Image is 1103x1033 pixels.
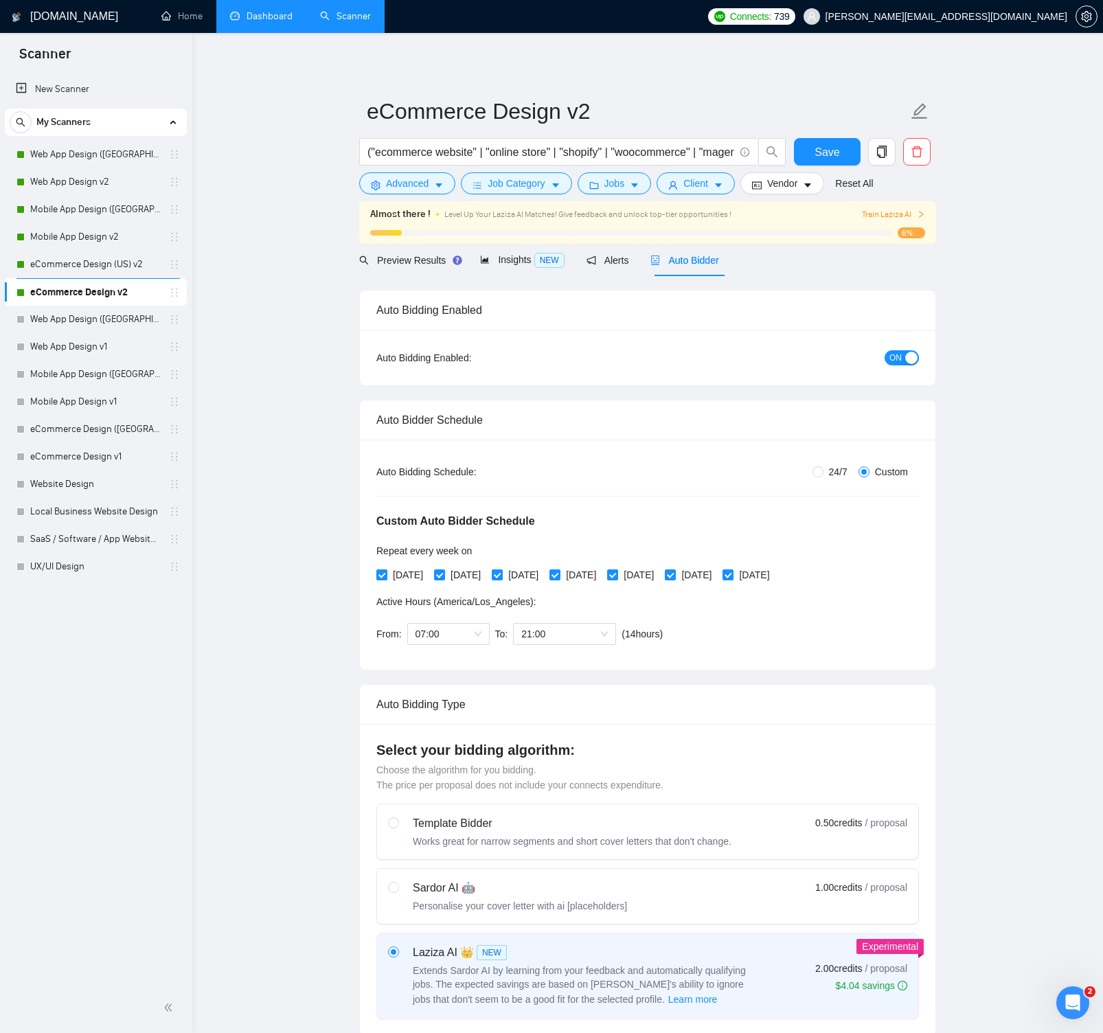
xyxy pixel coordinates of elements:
span: search [359,256,369,265]
span: Extends Sardor AI by learning from your feedback and automatically qualifying jobs. The expected ... [413,965,746,1005]
span: NEW [477,945,507,960]
span: right [917,210,925,218]
span: info-circle [898,981,907,990]
span: Scanner [8,44,82,73]
span: Custom [869,464,913,479]
span: double-left [163,1001,177,1014]
iframe: Intercom live chat [1056,986,1089,1019]
span: holder [169,177,180,188]
div: Auto Bidder Schedule [376,400,919,440]
span: From: [376,628,402,639]
a: dashboardDashboard [230,10,293,22]
span: 0.50 credits [815,815,862,830]
a: Reset All [835,176,873,191]
a: searchScanner [320,10,371,22]
span: ( 14 hours) [622,628,663,639]
h5: Custom Auto Bidder Schedule [376,513,535,530]
span: folder [589,180,599,190]
span: holder [169,396,180,407]
a: Website Design [30,470,161,498]
span: holder [169,369,180,380]
span: [DATE] [387,567,429,582]
span: Connects: [730,9,771,24]
button: copy [868,138,896,166]
span: caret-down [630,180,639,190]
input: Search Freelance Jobs... [367,144,734,161]
span: 21:00 [521,624,608,644]
li: My Scanners [5,109,187,580]
a: setting [1076,11,1098,22]
span: / proposal [865,962,907,975]
span: 739 [774,9,789,24]
span: Client [683,176,708,191]
button: settingAdvancedcaret-down [359,172,455,194]
span: holder [169,424,180,435]
span: 07:00 [416,624,481,644]
div: Template Bidder [413,815,731,832]
span: notification [587,256,596,265]
button: search [10,111,32,133]
div: Auto Bidding Type [376,685,919,724]
span: bars [473,180,482,190]
span: 2.00 credits [815,961,862,976]
span: search [759,146,785,158]
span: 1.00 credits [815,880,862,895]
a: eCommerce Design v2 [30,279,161,306]
span: Job Category [488,176,545,191]
span: holder [169,561,180,572]
span: caret-down [551,180,560,190]
a: Web App Design v2 [30,168,161,196]
span: [DATE] [734,567,775,582]
div: $4.04 savings [836,979,907,992]
span: 6% [898,227,925,238]
span: holder [169,287,180,298]
div: Personalise your cover letter with ai [placeholders] [413,899,627,913]
span: [DATE] [676,567,717,582]
img: upwork-logo.png [714,11,725,22]
span: search [10,117,31,127]
span: My Scanners [36,109,91,136]
div: Auto Bidding Enabled [376,291,919,330]
span: Learn more [668,992,718,1007]
span: Advanced [386,176,429,191]
button: barsJob Categorycaret-down [461,172,571,194]
span: Almost there ! [370,207,431,222]
span: [DATE] [560,567,602,582]
a: Web App Design ([GEOGRAPHIC_DATA]) v1 [30,306,161,333]
span: area-chart [480,255,490,264]
span: edit [911,102,929,120]
button: userClientcaret-down [657,172,735,194]
h4: Select your bidding algorithm: [376,740,919,760]
span: caret-down [434,180,444,190]
span: holder [169,231,180,242]
a: eCommerce Design (US) v2 [30,251,161,278]
a: Web App Design v1 [30,333,161,361]
span: Experimental [862,941,918,952]
span: [DATE] [503,567,544,582]
span: / proposal [865,816,907,830]
div: Auto Bidding Schedule: [376,464,557,479]
div: Works great for narrow segments and short cover letters that don't change. [413,835,731,848]
span: robot [650,256,660,265]
span: 2 [1084,986,1095,997]
span: holder [169,341,180,352]
a: Mobile App Design v1 [30,388,161,416]
div: Tooltip anchor [451,254,464,266]
a: eCommerce Design v1 [30,443,161,470]
span: copy [869,146,895,158]
span: Choose the algorithm for you bidding. The price per proposal does not include your connects expen... [376,764,663,791]
img: logo [12,6,21,28]
a: SaaS / Software / App Website Design [30,525,161,553]
span: holder [169,259,180,270]
span: ON [889,350,902,365]
span: Level Up Your Laziza AI Matches! Give feedback and unlock top-tier opportunities ! [444,209,731,219]
button: Save [794,138,861,166]
span: holder [169,314,180,325]
span: Auto Bidder [650,255,718,266]
a: Mobile App Design ([GEOGRAPHIC_DATA]) v2 [30,196,161,223]
button: Laziza AI NEWExtends Sardor AI by learning from your feedback and automatically qualifying jobs. ... [668,991,718,1008]
a: Mobile App Design ([GEOGRAPHIC_DATA]) v1 [30,361,161,388]
span: To: [495,628,508,639]
button: Train Laziza AI [862,208,925,221]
